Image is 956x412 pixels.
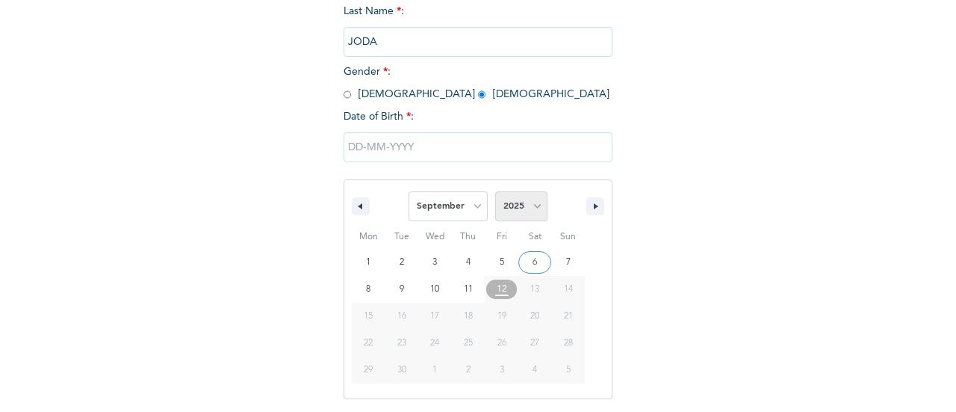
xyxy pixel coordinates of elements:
[418,225,452,249] span: Wed
[485,330,518,357] button: 26
[430,330,439,357] span: 24
[418,249,452,276] button: 3
[452,225,485,249] span: Thu
[430,303,439,330] span: 17
[385,249,419,276] button: 2
[452,303,485,330] button: 18
[530,303,539,330] span: 20
[485,276,518,303] button: 12
[418,330,452,357] button: 24
[352,303,385,330] button: 15
[564,276,573,303] span: 14
[518,276,552,303] button: 13
[385,276,419,303] button: 9
[397,303,406,330] span: 16
[466,249,471,276] span: 4
[385,303,419,330] button: 16
[385,225,419,249] span: Tue
[397,330,406,357] span: 23
[464,330,473,357] span: 25
[530,330,539,357] span: 27
[364,303,373,330] span: 15
[551,330,585,357] button: 28
[530,276,539,303] span: 13
[518,330,552,357] button: 27
[366,276,370,303] span: 8
[364,357,373,384] span: 29
[452,276,485,303] button: 11
[400,249,404,276] span: 2
[497,303,506,330] span: 19
[497,276,507,303] span: 12
[344,132,612,162] input: DD-MM-YYYY
[464,303,473,330] span: 18
[533,249,537,276] span: 6
[344,67,609,99] span: Gender : [DEMOGRAPHIC_DATA] [DEMOGRAPHIC_DATA]
[385,357,419,384] button: 30
[551,303,585,330] button: 21
[452,249,485,276] button: 4
[485,249,518,276] button: 5
[352,225,385,249] span: Mon
[551,249,585,276] button: 7
[418,276,452,303] button: 10
[497,330,506,357] span: 26
[551,276,585,303] button: 14
[518,225,552,249] span: Sat
[352,357,385,384] button: 29
[385,330,419,357] button: 23
[464,276,473,303] span: 11
[364,330,373,357] span: 22
[564,330,573,357] span: 28
[352,276,385,303] button: 8
[430,276,439,303] span: 10
[344,27,612,57] input: Enter your last name
[500,249,504,276] span: 5
[485,225,518,249] span: Fri
[566,249,571,276] span: 7
[432,249,437,276] span: 3
[397,357,406,384] span: 30
[418,303,452,330] button: 17
[366,249,370,276] span: 1
[352,249,385,276] button: 1
[518,303,552,330] button: 20
[452,330,485,357] button: 25
[518,249,552,276] button: 6
[352,330,385,357] button: 22
[344,109,414,125] span: Date of Birth :
[551,225,585,249] span: Sun
[564,303,573,330] span: 21
[485,303,518,330] button: 19
[344,6,612,47] span: Last Name :
[400,276,404,303] span: 9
